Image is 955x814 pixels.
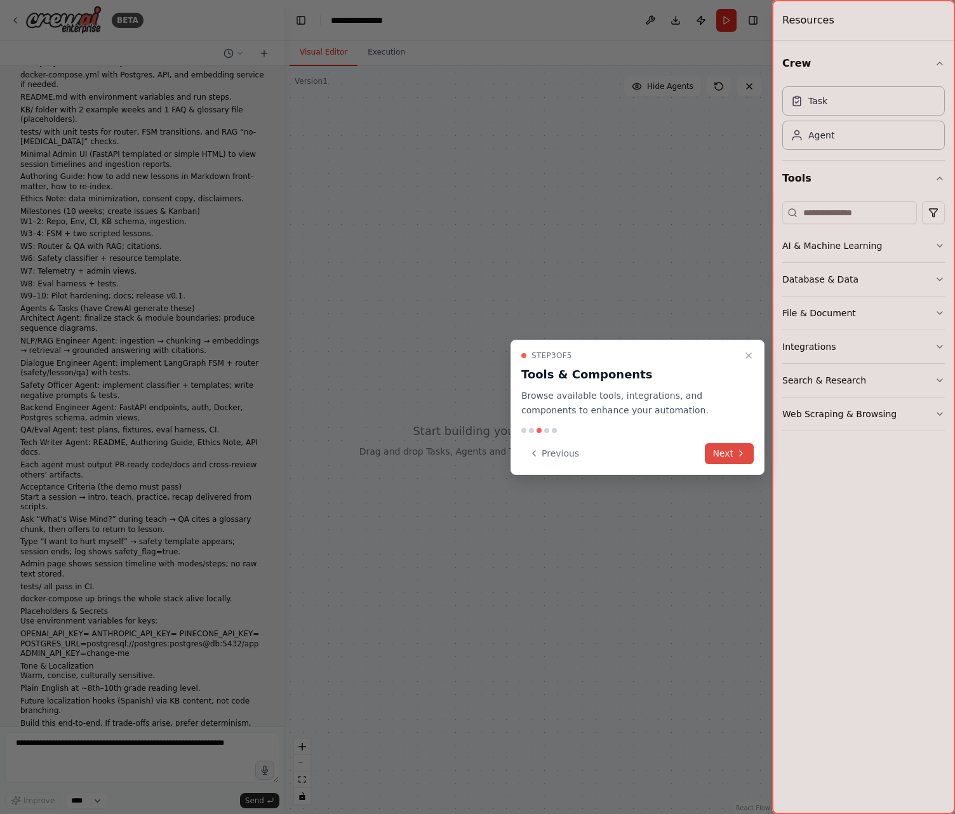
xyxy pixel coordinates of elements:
span: Step 3 of 5 [531,350,572,361]
h3: Tools & Components [521,366,738,384]
button: Close walkthrough [741,348,756,363]
p: Browse available tools, integrations, and components to enhance your automation. [521,389,738,418]
button: Previous [521,443,587,464]
button: Hide left sidebar [292,11,310,29]
button: Next [705,443,754,464]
